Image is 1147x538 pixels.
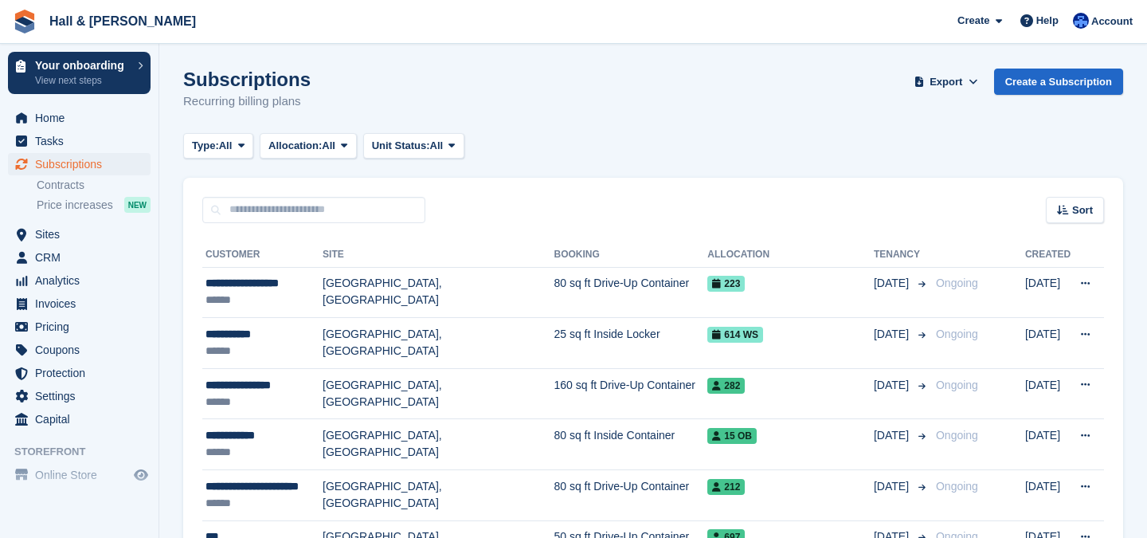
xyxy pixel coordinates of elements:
[8,316,151,338] a: menu
[322,138,335,154] span: All
[35,464,131,486] span: Online Store
[323,470,554,521] td: [GEOGRAPHIC_DATA], [GEOGRAPHIC_DATA]
[1073,13,1089,29] img: Claire Banham
[1025,242,1071,268] th: Created
[8,269,151,292] a: menu
[37,198,113,213] span: Price increases
[957,13,989,29] span: Create
[219,138,233,154] span: All
[35,246,131,269] span: CRM
[1025,470,1071,521] td: [DATE]
[35,130,131,152] span: Tasks
[707,378,745,394] span: 282
[554,419,707,470] td: 80 sq ft Inside Container
[8,52,151,94] a: Your onboarding View next steps
[1025,419,1071,470] td: [DATE]
[1025,368,1071,419] td: [DATE]
[874,427,912,444] span: [DATE]
[35,223,131,245] span: Sites
[707,276,745,292] span: 223
[936,277,978,289] span: Ongoing
[430,138,444,154] span: All
[936,379,978,391] span: Ongoing
[35,339,131,361] span: Coupons
[1072,202,1093,218] span: Sort
[35,316,131,338] span: Pricing
[35,408,131,430] span: Capital
[323,368,554,419] td: [GEOGRAPHIC_DATA], [GEOGRAPHIC_DATA]
[35,362,131,384] span: Protection
[35,107,131,129] span: Home
[192,138,219,154] span: Type:
[372,138,430,154] span: Unit Status:
[874,242,930,268] th: Tenancy
[1091,14,1133,29] span: Account
[363,133,464,159] button: Unit Status: All
[874,377,912,394] span: [DATE]
[874,275,912,292] span: [DATE]
[554,267,707,318] td: 80 sq ft Drive-Up Container
[8,408,151,430] a: menu
[554,242,707,268] th: Booking
[35,60,130,71] p: Your onboarding
[124,197,151,213] div: NEW
[183,92,311,111] p: Recurring billing plans
[707,428,757,444] span: 15 OB
[8,223,151,245] a: menu
[37,178,151,193] a: Contracts
[35,153,131,175] span: Subscriptions
[323,419,554,470] td: [GEOGRAPHIC_DATA], [GEOGRAPHIC_DATA]
[994,69,1123,95] a: Create a Subscription
[323,267,554,318] td: [GEOGRAPHIC_DATA], [GEOGRAPHIC_DATA]
[183,133,253,159] button: Type: All
[14,444,159,460] span: Storefront
[35,73,130,88] p: View next steps
[260,133,357,159] button: Allocation: All
[8,107,151,129] a: menu
[8,339,151,361] a: menu
[930,74,962,90] span: Export
[8,362,151,384] a: menu
[554,470,707,521] td: 80 sq ft Drive-Up Container
[936,480,978,493] span: Ongoing
[8,130,151,152] a: menu
[874,326,912,343] span: [DATE]
[183,69,311,90] h1: Subscriptions
[707,327,763,343] span: 614 WS
[323,242,554,268] th: Site
[8,153,151,175] a: menu
[202,242,323,268] th: Customer
[8,246,151,269] a: menu
[35,293,131,315] span: Invoices
[554,368,707,419] td: 160 sq ft Drive-Up Container
[707,479,745,495] span: 212
[8,293,151,315] a: menu
[936,429,978,442] span: Ongoing
[874,478,912,495] span: [DATE]
[1025,267,1071,318] td: [DATE]
[323,318,554,369] td: [GEOGRAPHIC_DATA], [GEOGRAPHIC_DATA]
[35,269,131,292] span: Analytics
[37,196,151,214] a: Price increases NEW
[13,10,37,33] img: stora-icon-8386f47178a22dfd0bd8f6a31ec36ba5ce8667c1dd55bd0f319d3a0aa187defe.svg
[43,8,202,34] a: Hall & [PERSON_NAME]
[554,318,707,369] td: 25 sq ft Inside Locker
[8,385,151,407] a: menu
[936,328,978,340] span: Ongoing
[707,242,874,268] th: Allocation
[268,138,322,154] span: Allocation:
[35,385,131,407] span: Settings
[131,465,151,485] a: Preview store
[8,464,151,486] a: menu
[1036,13,1059,29] span: Help
[1025,318,1071,369] td: [DATE]
[911,69,981,95] button: Export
